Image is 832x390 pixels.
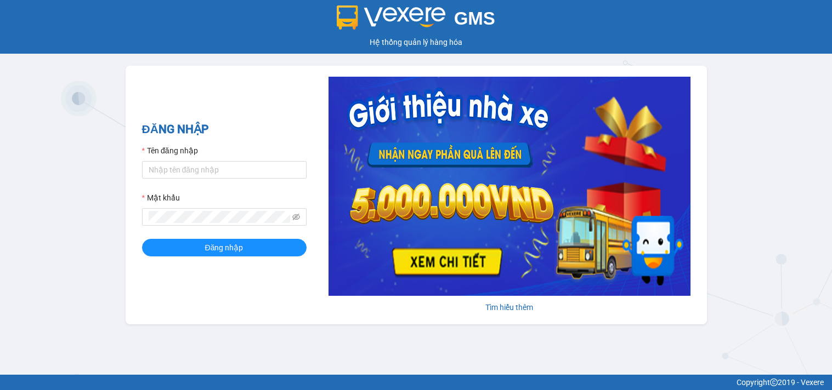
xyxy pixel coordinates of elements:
input: Mật khẩu [149,211,290,223]
span: Đăng nhập [205,242,244,254]
span: GMS [454,8,495,28]
span: eye-invisible [292,213,300,221]
div: Copyright 2019 - Vexere [8,376,824,388]
label: Tên đăng nhập [142,145,198,157]
div: Tìm hiểu thêm [329,301,690,313]
img: banner-0 [329,77,690,296]
div: Hệ thống quản lý hàng hóa [3,36,829,48]
span: copyright [770,378,778,386]
img: logo 2 [337,5,445,30]
label: Mật khẩu [142,192,180,204]
input: Tên đăng nhập [142,161,307,179]
button: Đăng nhập [142,239,307,256]
h2: ĐĂNG NHẬP [142,121,307,139]
a: GMS [337,16,495,25]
